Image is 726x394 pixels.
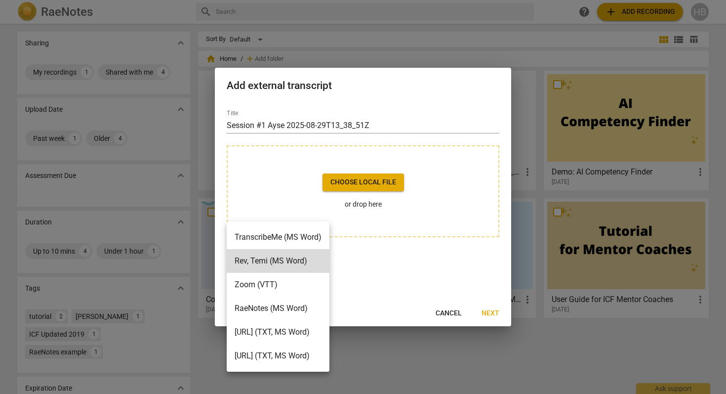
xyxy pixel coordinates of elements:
[227,297,329,320] li: RaeNotes (MS Word)
[227,249,329,273] li: Rev, Temi (MS Word)
[227,320,329,344] li: [URL] (TXT, MS Word)
[227,273,329,297] li: Zoom (VTT)
[227,225,329,249] li: TranscribeMe (MS Word)
[227,344,329,368] li: [URL] (TXT, MS Word)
